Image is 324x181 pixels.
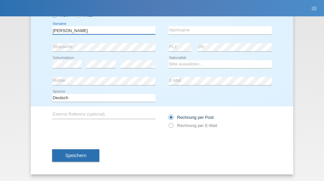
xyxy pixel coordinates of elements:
[311,5,317,12] i: menu
[169,115,173,123] input: Rechnung per Post
[169,123,217,128] label: Rechnung per E-Mail
[308,6,321,10] a: menu
[65,153,86,158] span: Speichern
[169,123,173,131] input: Rechnung per E-Mail
[52,149,99,162] button: Speichern
[169,115,213,120] label: Rechnung per Post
